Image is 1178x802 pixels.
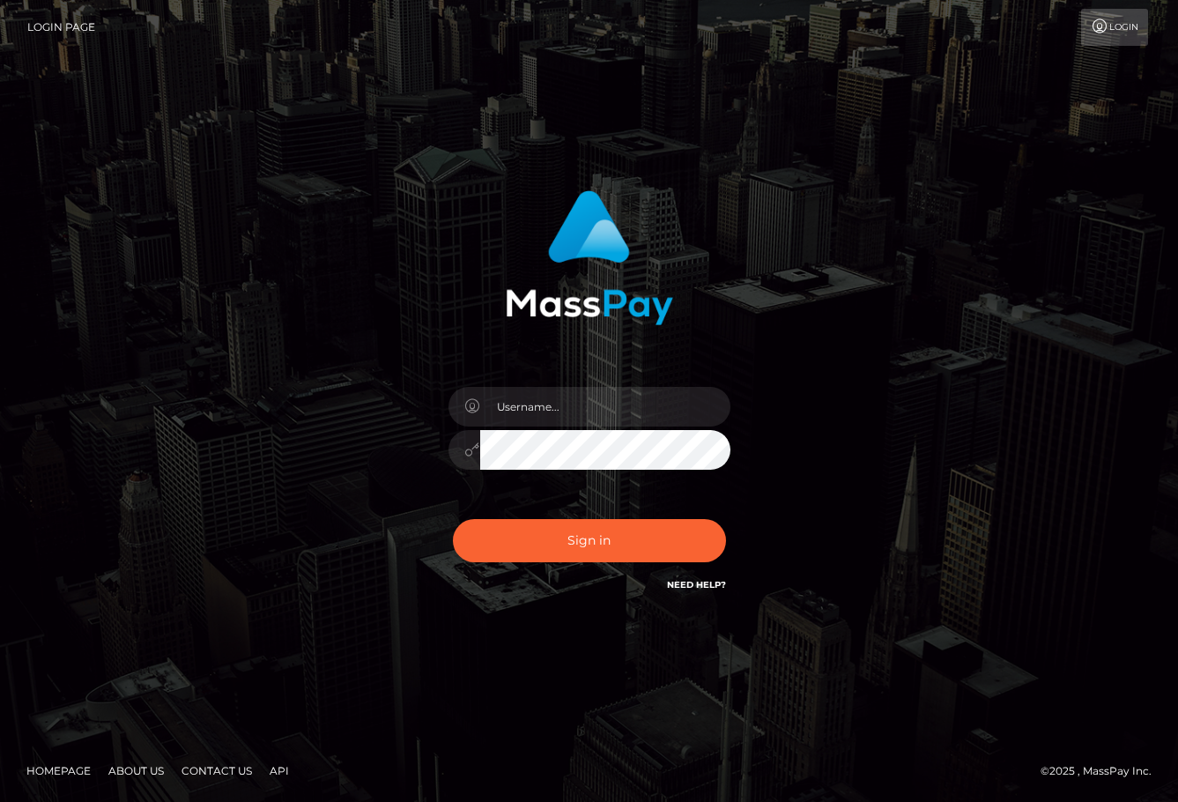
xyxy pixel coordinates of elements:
img: MassPay Login [506,190,673,325]
a: About Us [101,757,171,784]
a: Contact Us [174,757,259,784]
a: Homepage [19,757,98,784]
a: Need Help? [667,579,726,590]
a: Login [1081,9,1148,46]
a: Login Page [27,9,95,46]
a: API [263,757,296,784]
div: © 2025 , MassPay Inc. [1041,761,1165,781]
input: Username... [480,387,730,427]
button: Sign in [453,519,726,562]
